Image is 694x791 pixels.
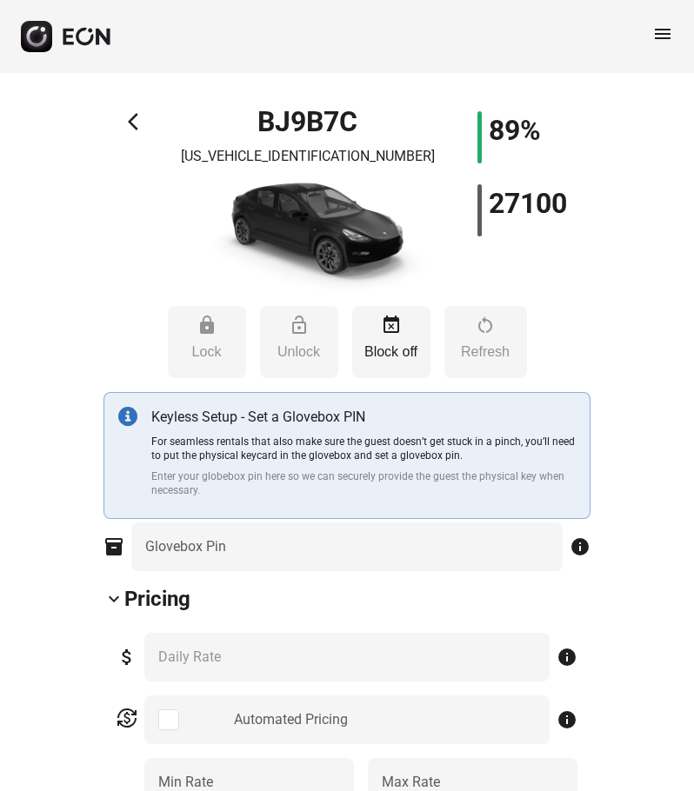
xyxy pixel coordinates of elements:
h1: 89% [489,120,541,141]
h1: 27100 [489,193,567,214]
div: Automated Pricing [234,709,348,730]
span: attach_money [117,647,137,668]
span: info [570,536,591,557]
button: Block off [352,306,430,378]
p: For seamless rentals that also make sure the guest doesn’t get stuck in a pinch, you’ll need to p... [151,435,576,462]
span: info [557,647,577,668]
h1: BJ9B7C [257,111,357,132]
span: inventory_2 [103,536,124,557]
span: keyboard_arrow_down [103,588,124,609]
img: info [118,407,137,426]
span: currency_exchange [117,708,137,728]
p: [US_VEHICLE_IDENTIFICATION_NUMBER] [181,146,435,167]
p: Enter your globebox pin here so we can securely provide the guest the physical key when necessary. [151,469,576,497]
label: Glovebox Pin [145,536,226,557]
h2: Pricing [124,585,190,613]
p: Keyless Setup - Set a Glovebox PIN [151,407,576,428]
span: menu [652,23,673,44]
span: info [557,709,577,730]
span: event_busy [381,315,402,336]
p: Block off [361,342,422,362]
span: arrow_back_ios [128,111,149,132]
img: car [186,174,430,296]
